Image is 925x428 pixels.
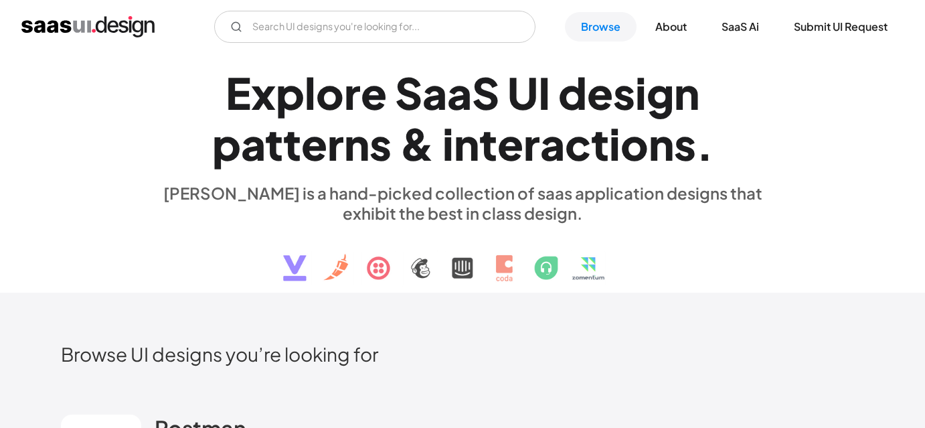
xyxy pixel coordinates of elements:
[155,67,770,170] h1: Explore SaaS UI design patterns & interactions.
[639,12,703,42] a: About
[565,12,637,42] a: Browse
[214,11,535,43] input: Search UI designs you're looking for...
[61,342,864,366] h2: Browse UI designs you’re looking for
[260,223,665,293] img: text, icon, saas logo
[155,183,770,223] div: [PERSON_NAME] is a hand-picked collection of saas application designs that exhibit the best in cl...
[705,12,775,42] a: SaaS Ai
[778,12,904,42] a: Submit UI Request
